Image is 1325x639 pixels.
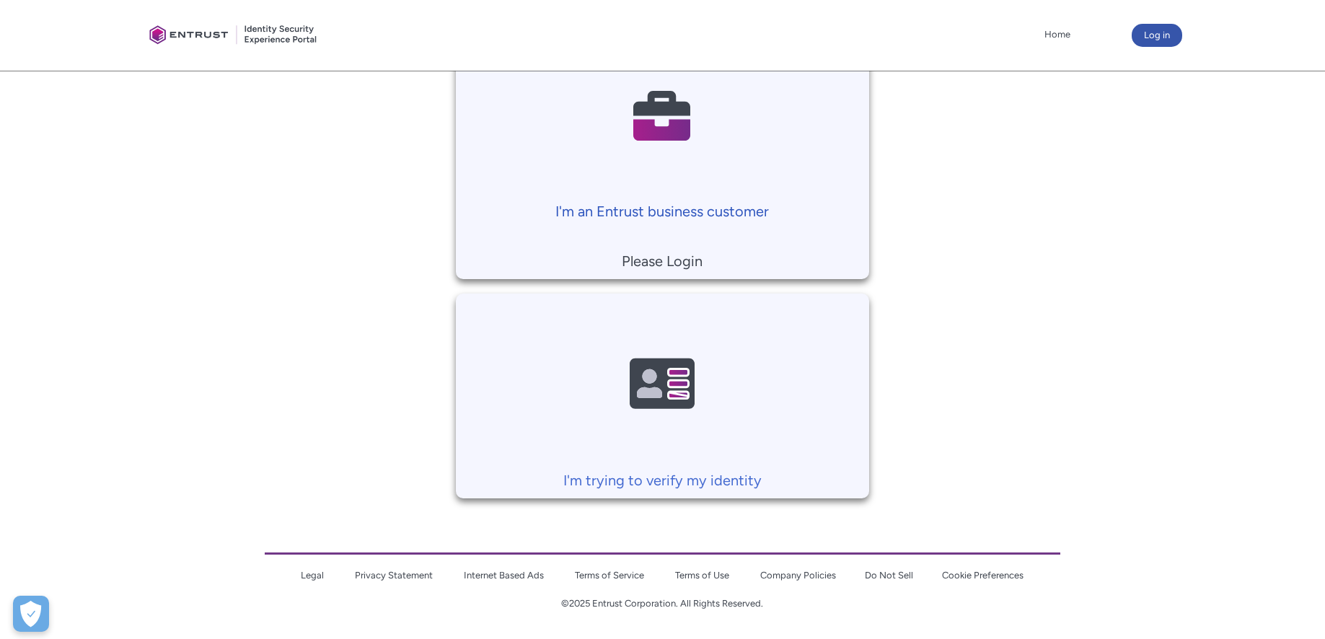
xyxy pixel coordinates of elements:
a: Terms of Use [675,570,729,581]
img: Contact Support [594,38,731,193]
a: I'm trying to verify my identity [456,294,869,492]
a: Cookie Preferences [942,570,1024,581]
p: Please Login [463,250,862,272]
p: ©2025 Entrust Corporation. All Rights Reserved. [265,596,1060,611]
p: I'm trying to verify my identity [463,470,862,491]
a: Privacy Statement [355,570,433,581]
img: Contact Support [594,307,731,462]
a: Internet Based Ads [464,570,544,581]
a: Terms of Service [575,570,644,581]
a: I'm an Entrust business customer [456,24,869,222]
p: I'm an Entrust business customer [463,200,862,222]
div: Cookie Preferences [13,596,49,632]
a: Company Policies [760,570,836,581]
button: Open Preferences [13,596,49,632]
a: Legal [301,570,324,581]
a: Home [1041,24,1074,45]
a: Do Not Sell [865,570,913,581]
button: Log in [1132,24,1182,47]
